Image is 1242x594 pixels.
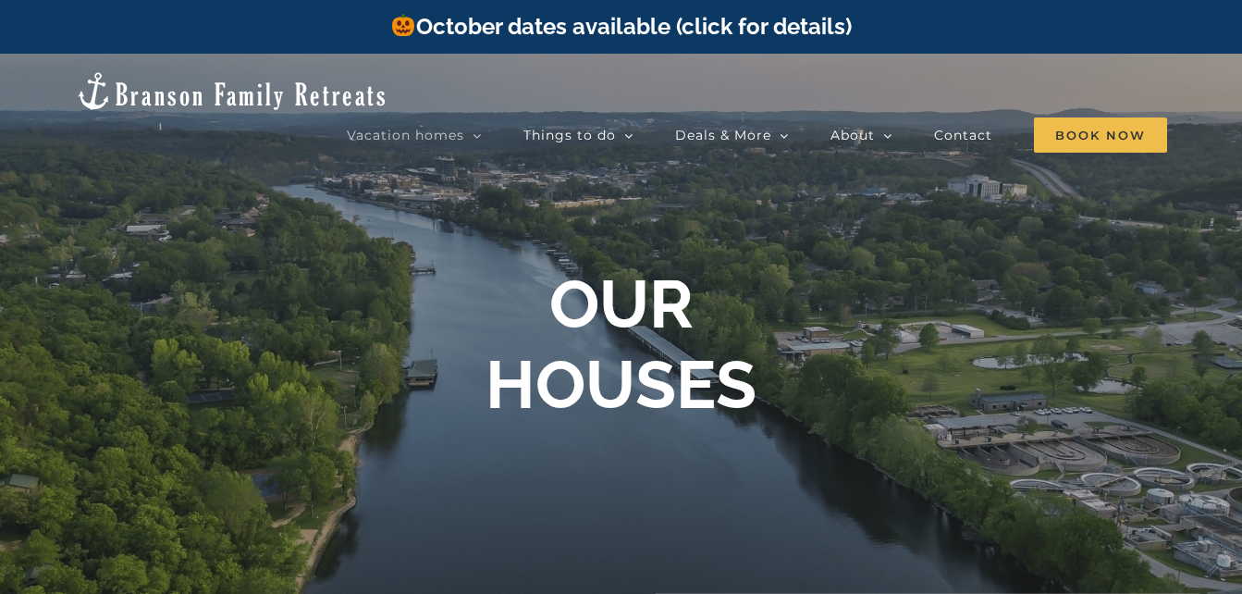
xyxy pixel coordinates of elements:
b: OUR HOUSES [486,265,756,423]
a: Contact [934,117,992,154]
span: About [830,129,875,142]
nav: Main Menu [347,117,1167,154]
span: Vacation homes [347,129,464,142]
a: Deals & More [675,117,789,154]
a: Book Now [1034,117,1167,154]
span: Things to do [523,129,616,142]
a: Things to do [523,117,633,154]
a: About [830,117,892,154]
span: Contact [934,129,992,142]
span: Deals & More [675,129,771,142]
a: October dates available (click for details) [390,13,851,40]
a: Vacation homes [347,117,482,154]
img: 🎃 [392,14,414,36]
span: Book Now [1034,118,1167,153]
img: Branson Family Retreats Logo [75,70,388,112]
